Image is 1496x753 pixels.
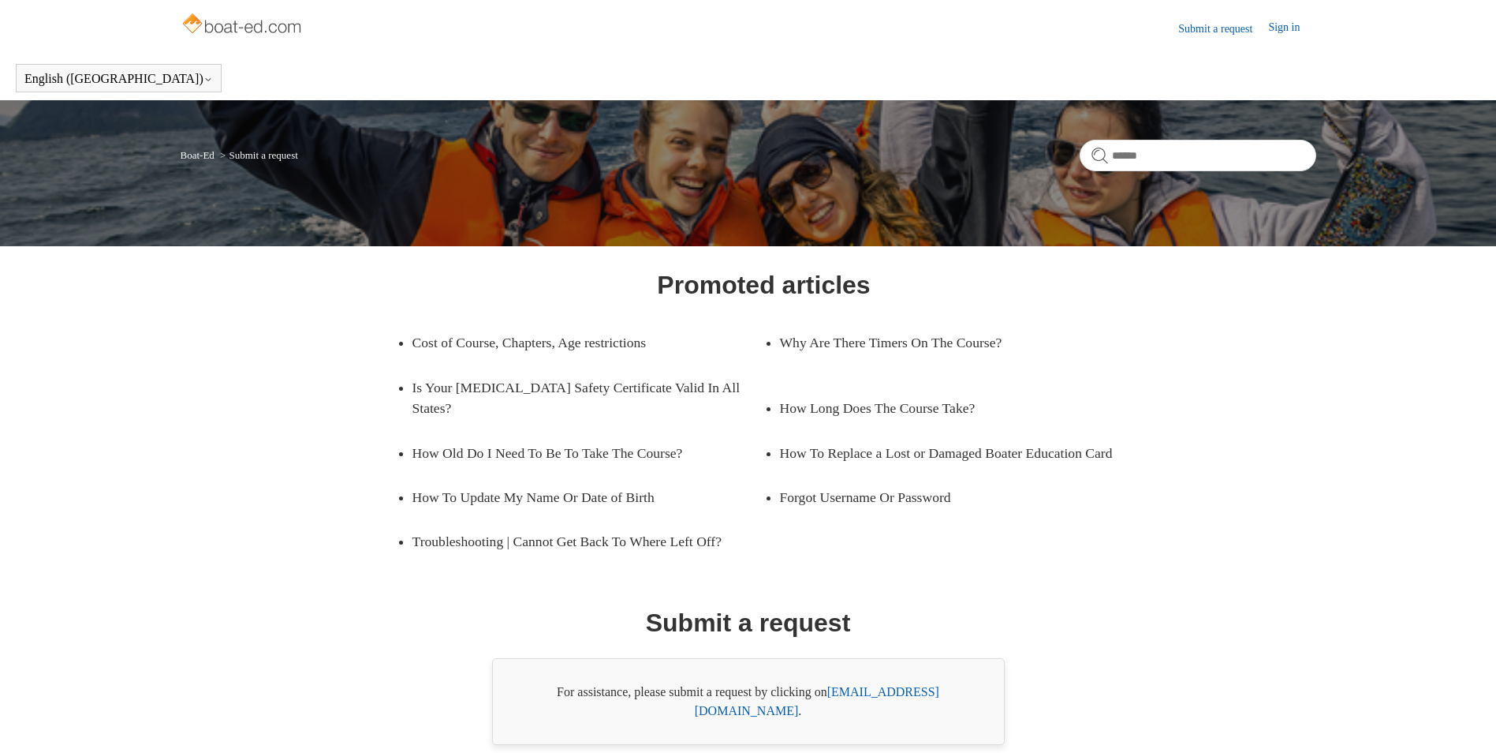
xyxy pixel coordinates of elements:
[412,320,741,365] a: Cost of Course, Chapters, Age restrictions
[412,365,764,431] a: Is Your [MEDICAL_DATA] Safety Certificate Valid In All States?
[181,9,306,41] img: Boat-Ed Help Center home page
[24,72,213,86] button: English ([GEOGRAPHIC_DATA])
[646,604,851,642] h1: Submit a request
[217,149,298,161] li: Submit a request
[412,431,741,475] a: How Old Do I Need To Be To Take The Course?
[492,658,1005,745] div: For assistance, please submit a request by clicking on .
[1080,140,1316,171] input: Search
[1178,21,1268,37] a: Submit a request
[780,431,1132,475] a: How To Replace a Lost or Damaged Boater Education Card
[412,519,764,564] a: Troubleshooting | Cannot Get Back To Where Left Off?
[1268,19,1315,38] a: Sign in
[181,149,218,161] li: Boat-Ed
[780,475,1108,519] a: Forgot Username Or Password
[780,320,1108,365] a: Why Are There Timers On The Course?
[657,266,870,304] h1: Promoted articles
[181,149,215,161] a: Boat-Ed
[412,475,741,519] a: How To Update My Name Or Date of Birth
[780,386,1108,430] a: How Long Does The Course Take?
